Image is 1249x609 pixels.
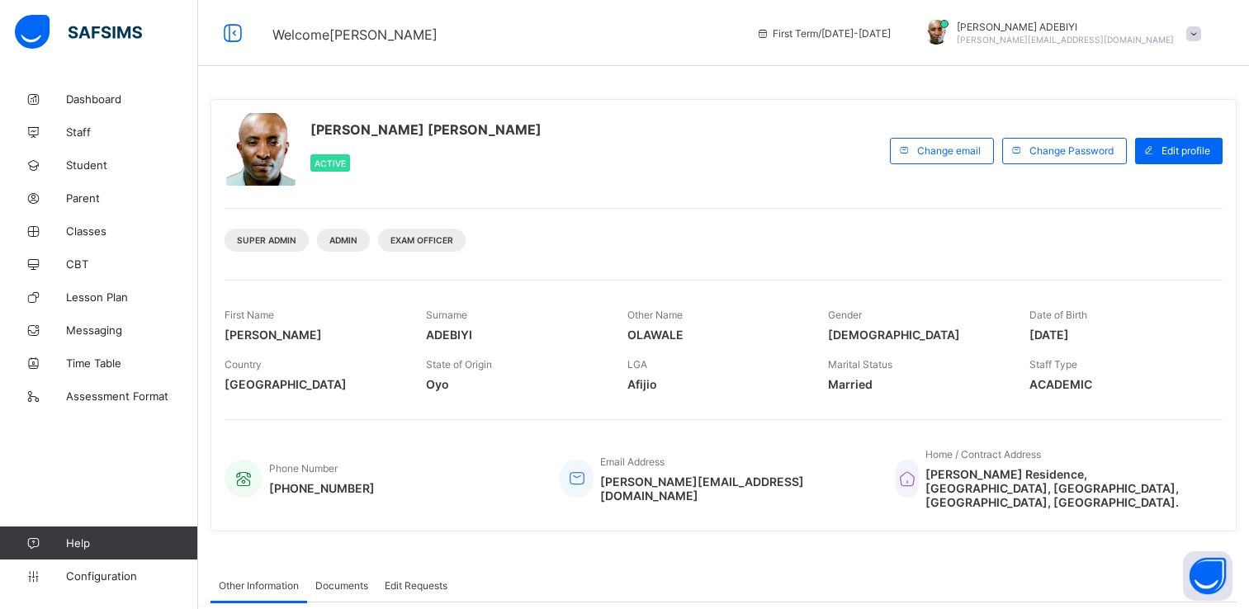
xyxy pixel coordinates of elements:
[315,579,368,592] span: Documents
[66,356,198,370] span: Time Table
[66,389,198,403] span: Assessment Format
[426,358,492,371] span: State of Origin
[907,20,1209,47] div: ALEXANDERADEBIYI
[225,377,401,391] span: [GEOGRAPHIC_DATA]
[310,121,542,138] span: [PERSON_NAME] [PERSON_NAME]
[15,15,142,50] img: safsims
[66,290,198,304] span: Lesson Plan
[756,27,891,40] span: session/term information
[828,309,862,321] span: Gender
[225,309,274,321] span: First Name
[219,579,299,592] span: Other Information
[1029,328,1206,342] span: [DATE]
[66,569,197,583] span: Configuration
[66,125,198,139] span: Staff
[315,158,346,168] span: Active
[627,377,804,391] span: Afijio
[426,377,603,391] span: Oyo
[66,536,197,550] span: Help
[600,456,665,468] span: Email Address
[225,358,262,371] span: Country
[957,35,1174,45] span: [PERSON_NAME][EMAIL_ADDRESS][DOMAIN_NAME]
[237,235,296,245] span: Super Admin
[426,328,603,342] span: ADEBIYI
[1029,309,1087,321] span: Date of Birth
[1029,144,1114,157] span: Change Password
[66,323,198,337] span: Messaging
[272,26,438,43] span: Welcome [PERSON_NAME]
[1183,551,1232,601] button: Open asap
[1029,358,1077,371] span: Staff Type
[925,448,1041,460] span: Home / Contract Address
[66,92,198,106] span: Dashboard
[627,358,647,371] span: LGA
[269,481,375,495] span: [PHONE_NUMBER]
[828,358,892,371] span: Marital Status
[426,309,467,321] span: Surname
[329,235,357,245] span: Admin
[627,328,804,342] span: OLAWALE
[828,377,1005,391] span: Married
[957,21,1174,33] span: [PERSON_NAME] ADEBIYI
[600,474,870,503] span: [PERSON_NAME][EMAIL_ADDRESS][DOMAIN_NAME]
[925,467,1206,509] span: [PERSON_NAME] Residence, [GEOGRAPHIC_DATA], [GEOGRAPHIC_DATA], [GEOGRAPHIC_DATA], [GEOGRAPHIC_DATA].
[225,328,401,342] span: [PERSON_NAME]
[66,224,198,238] span: Classes
[269,462,338,474] span: Phone Number
[1161,144,1210,157] span: Edit profile
[1029,377,1206,391] span: ACADEMIC
[390,235,453,245] span: Exam Officer
[66,257,198,271] span: CBT
[627,309,683,321] span: Other Name
[828,328,1005,342] span: [DEMOGRAPHIC_DATA]
[66,191,198,205] span: Parent
[385,579,447,592] span: Edit Requests
[917,144,981,157] span: Change email
[66,158,198,172] span: Student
